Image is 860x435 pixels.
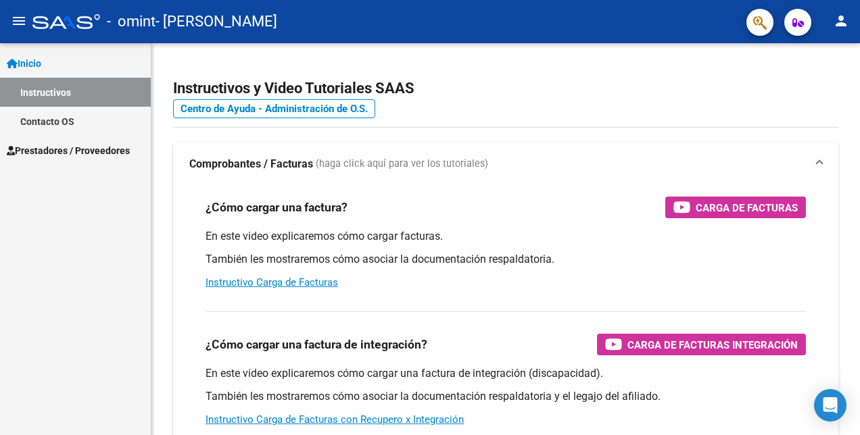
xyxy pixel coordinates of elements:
[206,366,806,381] p: En este video explicaremos cómo cargar una factura de integración (discapacidad).
[833,13,849,29] mat-icon: person
[173,76,838,101] h2: Instructivos y Video Tutoriales SAAS
[107,7,156,36] span: - omint
[206,198,348,217] h3: ¿Cómo cargar una factura?
[206,252,806,267] p: También les mostraremos cómo asociar la documentación respaldatoria.
[206,276,338,288] a: Instructivo Carga de Facturas
[173,143,838,186] mat-expansion-panel-header: Comprobantes / Facturas (haga click aquí para ver los tutoriales)
[189,157,313,172] strong: Comprobantes / Facturas
[627,336,798,353] span: Carga de Facturas Integración
[156,7,277,36] span: - [PERSON_NAME]
[206,413,464,426] a: Instructivo Carga de Facturas con Recupero x Integración
[11,13,27,29] mat-icon: menu
[206,229,806,244] p: En este video explicaremos cómo cargar facturas.
[696,199,798,216] span: Carga de Facturas
[7,56,41,71] span: Inicio
[814,389,846,421] div: Open Intercom Messenger
[206,389,806,404] p: También les mostraremos cómo asociar la documentación respaldatoria y el legajo del afiliado.
[7,143,130,158] span: Prestadores / Proveedores
[206,335,427,354] h3: ¿Cómo cargar una factura de integración?
[665,197,806,218] button: Carga de Facturas
[316,157,488,172] span: (haga click aquí para ver los tutoriales)
[597,334,806,355] button: Carga de Facturas Integración
[173,99,375,118] a: Centro de Ayuda - Administración de O.S.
